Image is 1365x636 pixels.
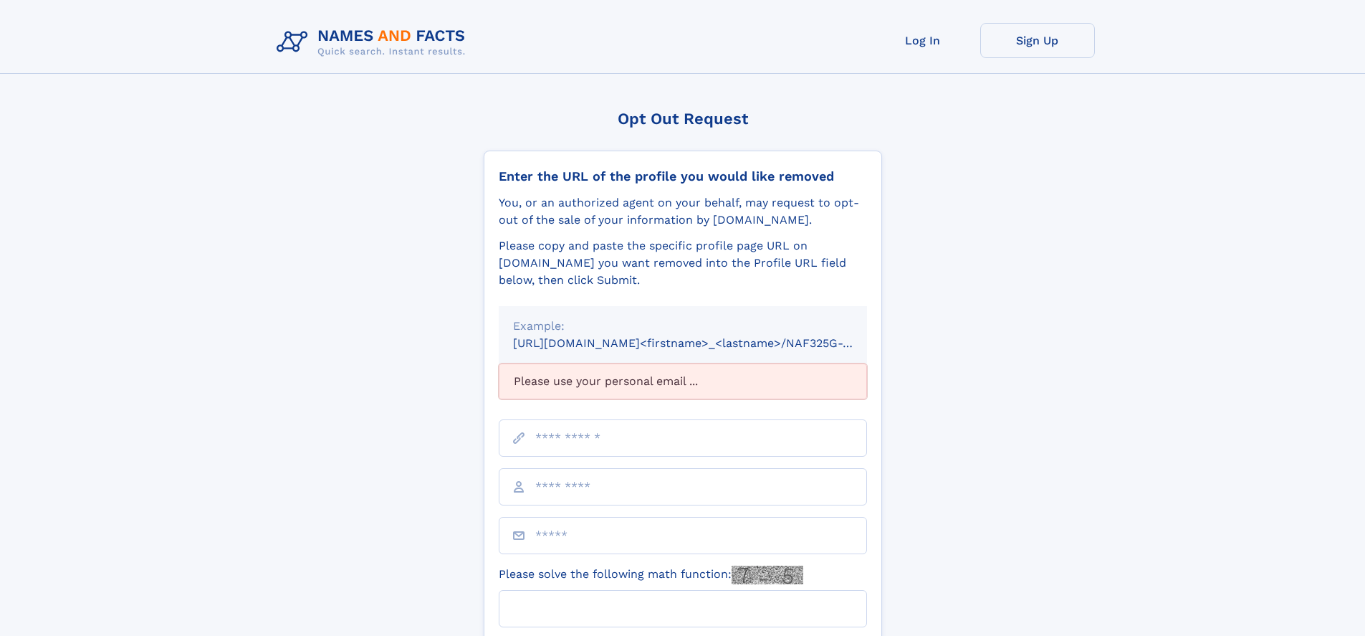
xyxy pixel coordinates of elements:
a: Sign Up [980,23,1095,58]
div: Opt Out Request [484,110,882,128]
div: Please use your personal email ... [499,364,867,399]
a: Log In [866,23,980,58]
label: Please solve the following math function: [499,566,803,584]
small: [URL][DOMAIN_NAME]<firstname>_<lastname>/NAF325G-xxxxxxxx [513,336,894,350]
div: Enter the URL of the profile you would like removed [499,169,867,184]
div: Example: [513,318,853,335]
div: Please copy and paste the specific profile page URL on [DOMAIN_NAME] you want removed into the Pr... [499,237,867,289]
div: You, or an authorized agent on your behalf, may request to opt-out of the sale of your informatio... [499,194,867,229]
img: Logo Names and Facts [271,23,477,62]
